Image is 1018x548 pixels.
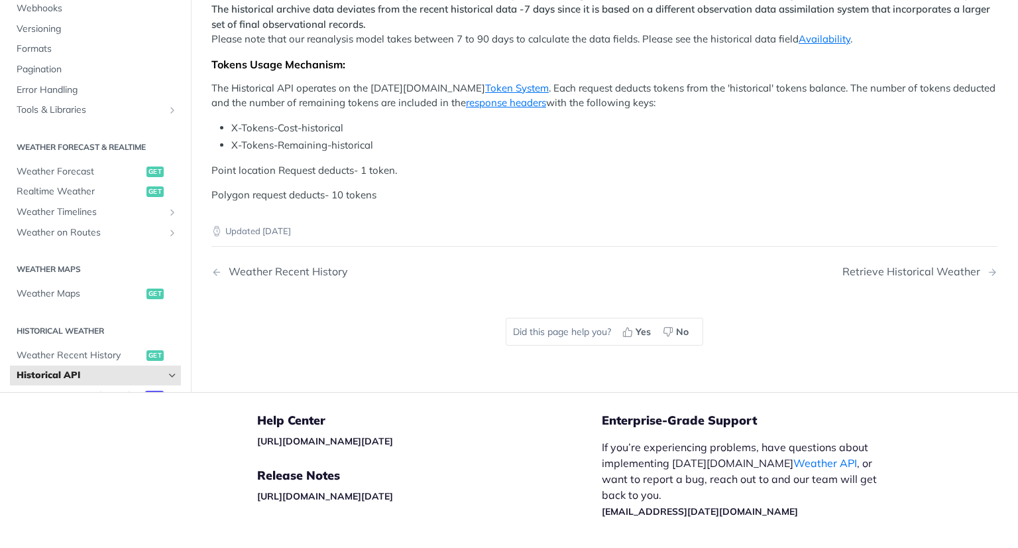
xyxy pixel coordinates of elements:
button: Show subpages for Weather Timelines [167,207,178,218]
p: Polygon request deducts- 10 tokens [211,188,997,203]
span: Tools & Libraries [17,103,164,117]
p: The Historical API operates on the [DATE][DOMAIN_NAME] . Each request deducts tokens from the 'hi... [211,81,997,111]
a: Pagination [10,60,181,80]
a: Tools & LibrariesShow subpages for Tools & Libraries [10,100,181,120]
span: get [146,167,164,177]
span: get [146,350,164,361]
a: Weather API [793,456,857,470]
h5: Enterprise-Grade Support [602,413,912,429]
a: [URL][DOMAIN_NAME][DATE] [257,490,393,502]
h2: Weather Maps [10,263,181,275]
span: No [676,325,689,339]
a: Versioning [10,19,181,39]
a: [URL][DOMAIN_NAME][DATE] [257,435,393,447]
nav: Pagination Controls [211,252,997,291]
div: Retrieve Historical Weather [842,265,987,278]
div: Tokens Usage Mechanism: [211,58,997,71]
a: Weather Mapsget [10,284,181,304]
h2: Historical Weather [10,325,181,337]
a: Weather on RoutesShow subpages for Weather on Routes [10,223,181,243]
span: Webhooks [17,2,178,15]
li: X-Tokens-Cost-historical [231,121,997,136]
a: [EMAIL_ADDRESS][DATE][DOMAIN_NAME] [602,506,798,517]
p: Updated [DATE] [211,225,997,238]
span: Weather Recent History [17,349,143,362]
a: response headers [466,96,546,109]
span: Weather Forecast [17,165,143,178]
span: Error Handling [17,84,178,97]
a: Weather Forecastget [10,162,181,182]
span: Yes [636,325,651,339]
button: No [658,322,696,342]
span: Weather Maps [17,287,143,301]
a: Next Page: Retrieve Historical Weather [842,265,997,278]
span: Weather on Routes [17,226,164,240]
span: Formats [17,43,178,56]
a: Realtime Weatherget [10,182,181,202]
a: Retrieve Historical Weatherpost [17,386,181,406]
span: Versioning [17,23,178,36]
p: If you’re experiencing problems, have questions about implementing [DATE][DOMAIN_NAME] , or want ... [602,439,891,519]
p: Point location Request deducts- 1 token. [211,163,997,178]
h5: Release Notes [257,468,602,484]
span: Retrieve Historical Weather [23,389,142,403]
span: get [146,289,164,299]
span: Pagination [17,63,178,76]
h2: Weather Forecast & realtime [10,141,181,153]
li: X-Tokens-Remaining-historical [231,138,997,153]
button: Hide subpages for Historical API [167,370,178,381]
span: get [146,187,164,198]
div: Weather Recent History [222,265,348,278]
a: Error Handling [10,80,181,100]
a: Historical APIHide subpages for Historical API [10,366,181,385]
a: Availability [799,33,850,45]
span: Weather Timelines [17,206,164,219]
a: Weather Recent Historyget [10,346,181,366]
a: Weather TimelinesShow subpages for Weather Timelines [10,202,181,222]
span: Historical API [17,369,164,382]
a: Token System [485,82,549,94]
a: Formats [10,40,181,60]
button: Show subpages for Weather on Routes [167,228,178,238]
a: Previous Page: Weather Recent History [211,265,548,278]
span: Realtime Weather [17,186,143,199]
button: Yes [618,322,658,342]
button: Show subpages for Tools & Libraries [167,105,178,115]
h5: Help Center [257,413,602,429]
div: Did this page help you? [506,318,703,346]
span: post [145,391,164,401]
